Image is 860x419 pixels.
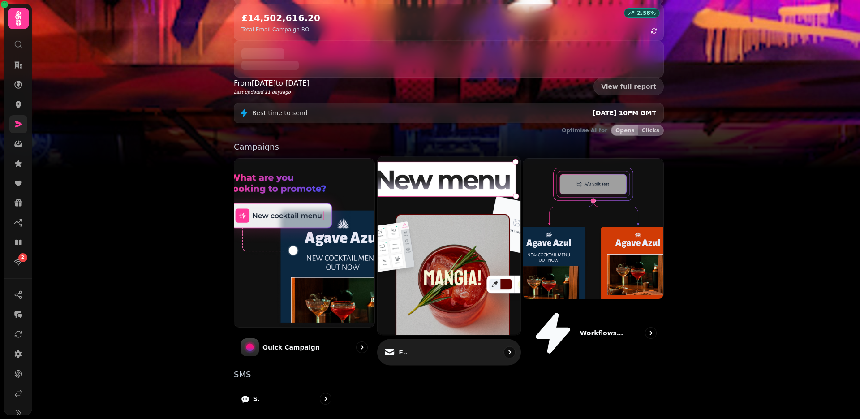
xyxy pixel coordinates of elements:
[234,158,375,363] a: Quick CampaignQuick Campaign
[646,328,655,337] svg: go to
[234,159,374,327] img: Quick Campaign
[580,328,625,337] p: Workflows (coming soon)
[241,26,320,33] p: Total Email Campaign ROI
[262,343,320,352] p: Quick Campaign
[321,394,330,403] svg: go to
[615,128,635,133] span: Opens
[252,108,308,117] p: Best time to send
[637,9,656,17] p: 2.58 %
[234,371,664,379] p: SMS
[642,128,659,133] span: Clicks
[523,159,663,299] img: Workflows (coming soon)
[523,158,664,363] a: Workflows (coming soon)Workflows (coming soon)
[357,343,366,352] svg: go to
[611,125,638,135] button: Opens
[9,253,27,271] a: 2
[505,348,514,357] svg: go to
[234,78,310,89] p: From [DATE] to [DATE]
[593,109,656,117] span: [DATE] 10PM GMT
[241,12,320,24] h2: £14,502,616.20
[234,386,339,412] a: SMS
[638,125,663,135] button: Clicks
[234,143,664,151] p: Campaigns
[562,127,607,134] p: Optimise AI for
[399,348,408,357] p: Email
[377,156,521,365] a: EmailEmail
[253,394,260,403] p: SMS
[370,148,528,344] img: Email
[593,78,664,95] a: View full report
[234,89,310,95] p: Last updated 11 days ago
[21,255,24,261] span: 2
[646,23,662,39] button: refresh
